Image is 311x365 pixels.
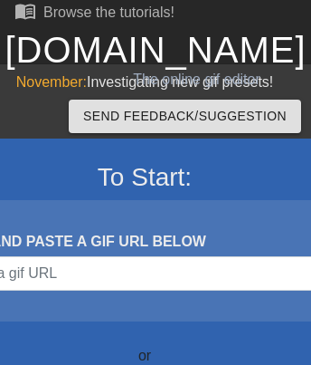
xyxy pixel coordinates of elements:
div: Browse the tutorials! [43,5,174,20]
span: Send Feedback/Suggestion [83,105,287,128]
button: Send Feedback/Suggestion [69,100,301,133]
a: [DOMAIN_NAME] [5,30,306,70]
